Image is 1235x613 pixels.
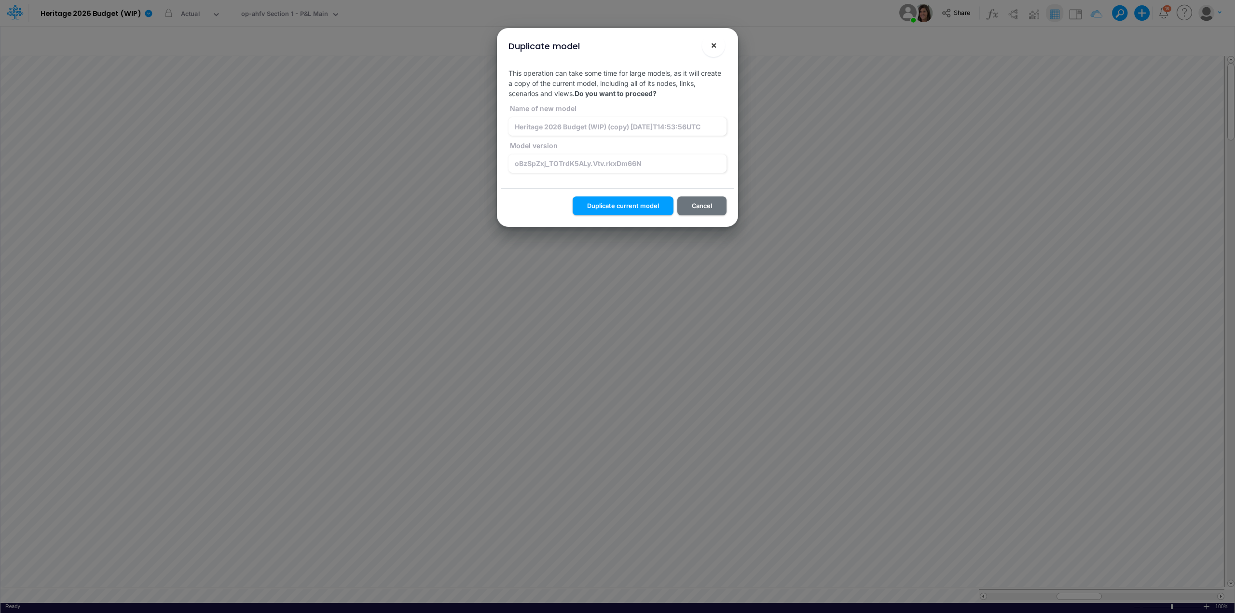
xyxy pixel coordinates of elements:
div: Duplicate model [508,40,580,53]
span: × [711,39,717,51]
label: Model version [508,140,727,151]
button: Cancel [677,196,727,215]
button: Close [702,34,725,57]
b: Do you want to proceed? [575,89,657,98]
div: This operation can take some time for large models, as it will create a copy of the current model... [501,60,734,188]
button: Duplicate current model [573,196,673,215]
input: oBzSpZxj_TOTrdK5ALy.Vtv.rkxDm66N [508,154,727,173]
label: Name of new model [508,103,727,113]
input: Add model name [508,117,727,136]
